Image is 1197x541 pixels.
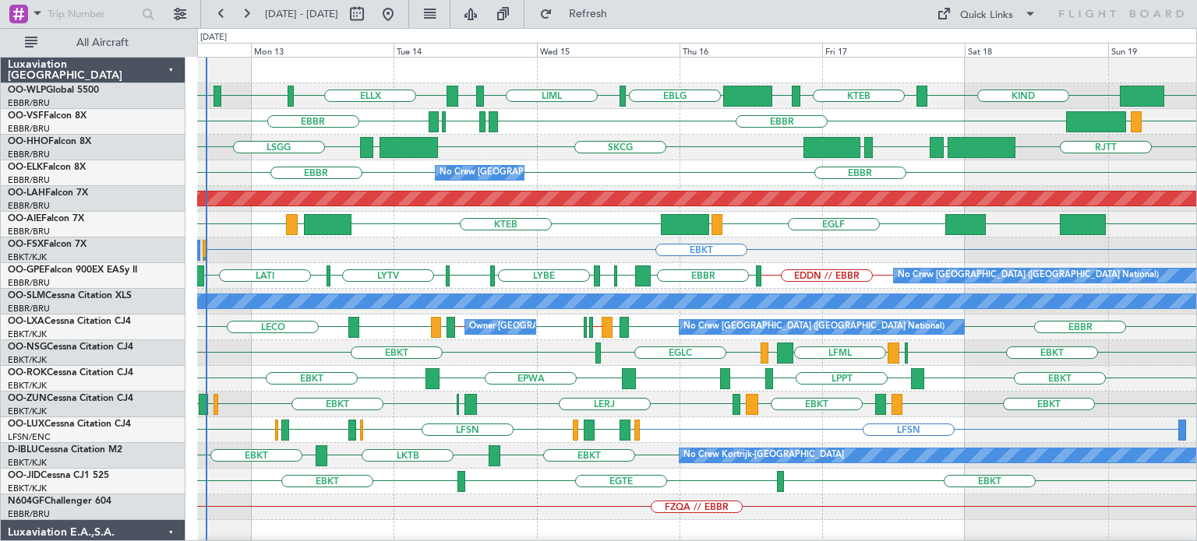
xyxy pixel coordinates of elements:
[683,444,844,467] div: No Crew Kortrijk-[GEOGRAPHIC_DATA]
[8,303,50,314] a: EBBR/BRU
[8,291,45,300] span: OO-SLM
[8,188,45,198] span: OO-LAH
[200,31,227,44] div: [DATE]
[8,471,41,480] span: OO-JID
[8,86,99,95] a: OO-WLPGlobal 5500
[8,200,50,212] a: EBBR/BRU
[8,265,44,275] span: OO-GPE
[556,9,621,19] span: Refresh
[8,111,87,121] a: OO-VSFFalcon 8X
[8,497,44,506] span: N604GF
[8,445,38,455] span: D-IBLU
[537,43,680,57] div: Wed 15
[469,315,680,339] div: Owner [GEOGRAPHIC_DATA]-[GEOGRAPHIC_DATA]
[822,43,965,57] div: Fri 17
[8,240,87,249] a: OO-FSXFalcon 7X
[8,317,131,326] a: OO-LXACessna Citation CJ4
[8,420,44,429] span: OO-LUX
[8,431,51,443] a: LFSN/ENC
[8,317,44,326] span: OO-LXA
[8,111,44,121] span: OO-VSF
[8,497,111,506] a: N604GFChallenger 604
[8,328,47,340] a: EBKT/KJK
[17,30,169,55] button: All Aircraft
[8,97,50,109] a: EBBR/BRU
[8,394,133,403] a: OO-ZUNCessna Citation CJ4
[8,343,47,352] span: OO-NSG
[8,149,50,160] a: EBBR/BRU
[8,137,48,146] span: OO-HHO
[929,2,1044,26] button: Quick Links
[8,174,50,186] a: EBBR/BRU
[8,265,137,275] a: OO-GPEFalcon 900EX EASy II
[8,188,88,198] a: OO-LAHFalcon 7X
[532,2,626,26] button: Refresh
[8,508,50,520] a: EBBR/BRU
[8,123,50,135] a: EBBR/BRU
[265,7,338,21] span: [DATE] - [DATE]
[8,277,50,289] a: EBBR/BRU
[41,37,164,48] span: All Aircraft
[8,137,91,146] a: OO-HHOFalcon 8X
[8,420,131,429] a: OO-LUXCessna Citation CJ4
[8,251,47,263] a: EBKT/KJK
[8,343,133,352] a: OO-NSGCessna Citation CJ4
[8,394,47,403] span: OO-ZUN
[8,214,41,223] span: OO-AIE
[8,86,46,95] span: OO-WLP
[8,445,122,455] a: D-IBLUCessna Citation M2
[8,163,43,172] span: OO-ELK
[8,368,133,378] a: OO-ROKCessna Citation CJ4
[8,471,109,480] a: OO-JIDCessna CJ1 525
[8,406,47,417] a: EBKT/KJK
[394,43,536,57] div: Tue 14
[440,161,701,184] div: No Crew [GEOGRAPHIC_DATA] ([GEOGRAPHIC_DATA] National)
[8,226,50,237] a: EBBR/BRU
[48,2,137,26] input: Trip Number
[8,457,47,469] a: EBKT/KJK
[8,214,84,223] a: OO-AIEFalcon 7X
[8,483,47,494] a: EBKT/KJK
[965,43,1107,57] div: Sat 18
[8,291,132,300] a: OO-SLMCessna Citation XLS
[8,240,44,249] span: OO-FSX
[8,380,47,392] a: EBKT/KJK
[251,43,394,57] div: Mon 13
[898,264,1159,287] div: No Crew [GEOGRAPHIC_DATA] ([GEOGRAPHIC_DATA] National)
[8,163,86,172] a: OO-ELKFalcon 8X
[960,8,1013,23] div: Quick Links
[8,368,47,378] span: OO-ROK
[680,43,822,57] div: Thu 16
[683,315,945,339] div: No Crew [GEOGRAPHIC_DATA] ([GEOGRAPHIC_DATA] National)
[8,354,47,366] a: EBKT/KJK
